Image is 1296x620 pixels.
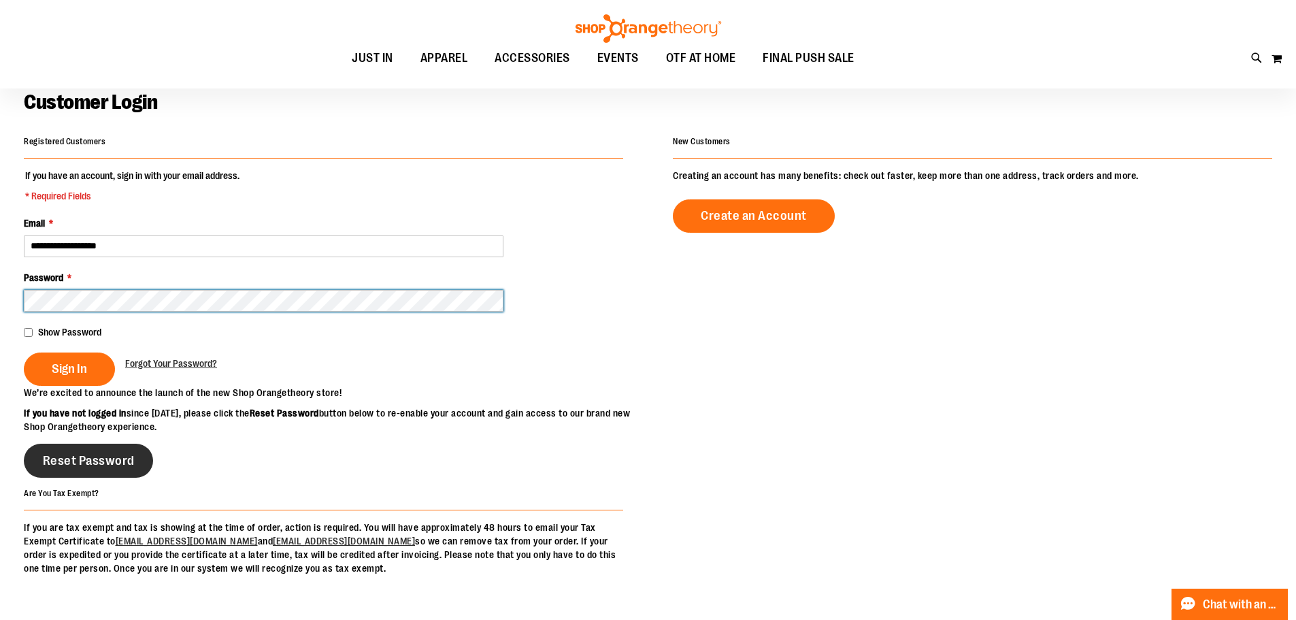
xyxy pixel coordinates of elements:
a: [EMAIL_ADDRESS][DOMAIN_NAME] [273,536,415,546]
span: Password [24,272,63,283]
span: Email [24,218,45,229]
a: Create an Account [673,199,835,233]
p: Creating an account has many benefits: check out faster, keep more than one address, track orders... [673,169,1272,182]
a: JUST IN [338,43,407,74]
a: Reset Password [24,444,153,478]
a: EVENTS [584,43,652,74]
span: FINAL PUSH SALE [763,43,854,74]
strong: Registered Customers [24,137,105,146]
span: JUST IN [352,43,393,74]
strong: Are You Tax Exempt? [24,489,99,498]
a: Forgot Your Password? [125,357,217,370]
span: Chat with an Expert [1203,598,1280,611]
a: FINAL PUSH SALE [749,43,868,74]
span: EVENTS [597,43,639,74]
span: ACCESSORIES [495,43,570,74]
span: OTF AT HOME [666,43,736,74]
span: Sign In [52,361,87,376]
a: [EMAIL_ADDRESS][DOMAIN_NAME] [116,536,258,546]
span: Reset Password [43,453,135,468]
p: We’re excited to announce the launch of the new Shop Orangetheory store! [24,386,648,399]
span: Create an Account [701,208,807,223]
span: Customer Login [24,91,157,114]
button: Chat with an Expert [1172,589,1289,620]
span: APPAREL [420,43,468,74]
span: * Required Fields [25,189,239,203]
span: Forgot Your Password? [125,358,217,369]
strong: If you have not logged in [24,408,127,419]
a: OTF AT HOME [652,43,750,74]
p: If you are tax exempt and tax is showing at the time of order, action is required. You will have ... [24,521,623,575]
button: Sign In [24,353,115,386]
img: Shop Orangetheory [574,14,723,43]
strong: Reset Password [250,408,319,419]
strong: New Customers [673,137,731,146]
span: Show Password [38,327,101,338]
a: APPAREL [407,43,482,74]
a: ACCESSORIES [481,43,584,74]
p: since [DATE], please click the button below to re-enable your account and gain access to our bran... [24,406,648,434]
legend: If you have an account, sign in with your email address. [24,169,241,203]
